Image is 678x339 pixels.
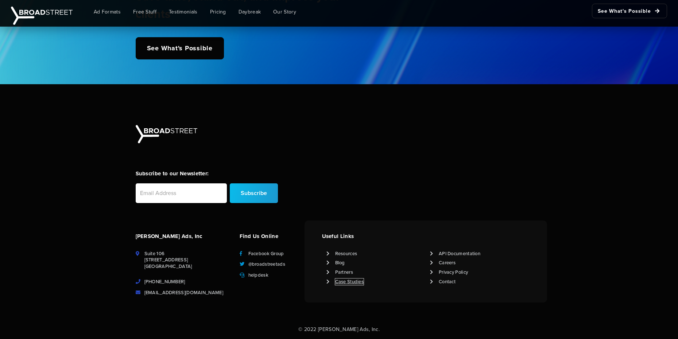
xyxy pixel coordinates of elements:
[133,8,156,16] span: Free Stuff
[210,8,226,16] span: Pricing
[248,272,268,278] a: helpdesk
[144,289,223,296] a: [EMAIL_ADDRESS][DOMAIN_NAME]
[592,4,667,18] a: See What's Possible
[136,183,227,203] input: Email Address
[136,37,224,59] a: See What's Possible
[205,4,232,20] a: Pricing
[169,8,198,16] span: Testimonials
[239,8,261,16] span: Daybreak
[335,269,353,276] a: Partners
[128,4,162,20] a: Free Stuff
[273,8,296,16] span: Our Story
[439,250,480,257] a: API Documentation
[88,4,126,20] a: Ad Formats
[11,7,73,25] img: Broadstreet | The Ad Manager for Small Publishers
[439,269,468,276] a: Privacy Policy
[136,232,231,240] h4: [PERSON_NAME] Ads, Inc
[240,232,300,240] h4: Find Us Online
[439,260,456,266] a: Careers
[335,260,345,266] a: Blog
[268,4,302,20] a: Our Story
[322,232,530,240] h4: Useful Links
[248,250,284,257] a: Facebook Group
[335,278,364,285] a: Case Studies
[248,261,286,268] a: @broadstreetads
[163,4,203,20] a: Testimonials
[136,125,197,143] img: Broadstreet | The Ad Manager for Small Publishers
[136,250,231,270] li: Suite 106 [STREET_ADDRESS] [GEOGRAPHIC_DATA]
[144,278,185,285] a: [PHONE_NUMBER]
[136,169,278,178] h4: Subscribe to our Newsletter:
[439,278,456,285] a: Contact
[94,8,121,16] span: Ad Formats
[230,183,278,203] input: Subscribe
[233,4,266,20] a: Daybreak
[335,250,357,257] a: Resources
